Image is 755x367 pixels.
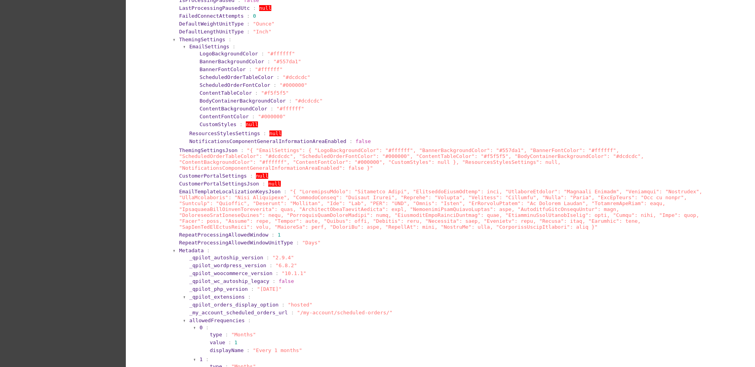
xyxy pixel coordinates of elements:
[270,106,273,112] span: :
[269,130,282,136] span: null
[246,121,258,127] span: null
[199,59,264,64] span: BannerBackgroundColor
[179,13,243,19] span: FailedConnectAttempts
[273,278,276,284] span: :
[253,29,271,35] span: "Inch"
[247,21,250,27] span: :
[179,232,268,238] span: RepeatProcessingAllowedWindow
[234,339,238,345] span: 1
[273,59,301,64] span: "#557da1"
[258,114,285,119] span: "#000000"
[199,66,245,72] span: BannerFontColor
[288,302,313,308] span: "hosted"
[206,325,209,330] span: :
[295,98,322,104] span: "#dcdcdc"
[252,114,255,119] span: :
[189,270,272,276] span: _qpilot_woocommerce_version
[199,90,252,96] span: ContentTableColor
[267,51,295,57] span: "#ffffff"
[189,278,269,284] span: _qpilot_wc_autoship_legacy
[210,347,243,353] span: displayName
[189,255,263,261] span: _qpilot_autoship_version
[289,98,292,104] span: :
[349,138,352,144] span: :
[267,59,271,64] span: :
[253,5,256,11] span: :
[276,262,297,268] span: "6.8.2"
[249,66,252,72] span: :
[253,347,302,353] span: "Every 1 months"
[199,98,285,104] span: BodyContainerBackgroundColor
[179,248,204,253] span: Metadata
[248,317,251,323] span: :
[284,189,287,195] span: :
[189,130,260,136] span: ResourcesStylesSettings
[282,302,285,308] span: :
[179,147,238,153] span: ThemingSettingsJson
[207,248,210,253] span: :
[261,90,289,96] span: "#f5f5f5"
[257,286,282,292] span: "[DATE]"
[179,37,225,42] span: ThemingSettings
[263,130,266,136] span: :
[228,339,231,345] span: :
[259,5,271,11] span: null
[179,5,250,11] span: LastProcessingPausedUtc
[179,147,644,171] span: "{ "EmailSettings": { "LogoBackgroundColor": "#ffffff", "BannerBackgroundColor": "#557da1", "Bann...
[273,82,276,88] span: :
[255,66,282,72] span: "#ffffff"
[179,173,247,179] span: CustomerPortalSettings
[179,21,243,27] span: DefaultWeightUnitType
[189,317,245,323] span: allowedFrequencies
[199,121,236,127] span: CustomStyles
[179,181,259,187] span: CustomerPortalSettingsJson
[232,44,236,50] span: :
[199,51,258,57] span: LogoBackgroundColor
[189,286,248,292] span: _qpilot_php_version
[241,147,244,153] span: :
[210,332,222,338] span: type
[253,21,274,27] span: "Ounce"
[276,74,280,80] span: :
[247,13,250,19] span: :
[247,347,250,353] span: :
[276,270,279,276] span: :
[280,82,307,88] span: "#000000"
[297,310,392,316] span: "/my-account/scheduled-orders/"
[271,232,274,238] span: :
[179,240,293,246] span: RepeatProcessingAllowedWindowUnitType
[296,240,299,246] span: :
[253,13,256,19] span: 0
[199,325,203,330] span: 0
[199,82,270,88] span: ScheduledOrderFontColor
[228,37,232,42] span: :
[189,294,245,300] span: _qpilot_extensions
[276,106,304,112] span: "#ffffff"
[268,181,280,187] span: null
[179,189,280,195] span: EmailTemplateLocalizationKeysJson
[273,255,294,261] span: "2.9.4"
[179,189,702,230] span: "{ "LoremipsuMdolo": "Sitametco Adipi", "ElitseddoEiusmOdtemp": inci, "UtlaboreEtdolor": "Magnaal...
[199,114,249,119] span: ContentFontColor
[199,106,267,112] span: ContentBackgroundColor
[189,302,278,308] span: _qpilot_orders_display_option
[179,29,243,35] span: DefaultLengthUnitType
[206,356,209,362] span: :
[255,90,258,96] span: :
[278,232,281,238] span: 1
[239,121,243,127] span: :
[225,332,228,338] span: :
[250,173,253,179] span: :
[283,74,310,80] span: "#dcdcdc"
[189,138,346,144] span: NotificationsComponentGeneralInformationAreaEnabled
[256,173,268,179] span: null
[199,74,273,80] span: ScheduledOrderTableColor
[261,51,264,57] span: :
[282,270,306,276] span: "10.1.1"
[355,138,371,144] span: false
[189,310,287,316] span: _my_account_scheduled_orders_url
[266,255,269,261] span: :
[302,240,320,246] span: "Days"
[189,262,266,268] span: _qpilot_wordpress_version
[262,181,265,187] span: :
